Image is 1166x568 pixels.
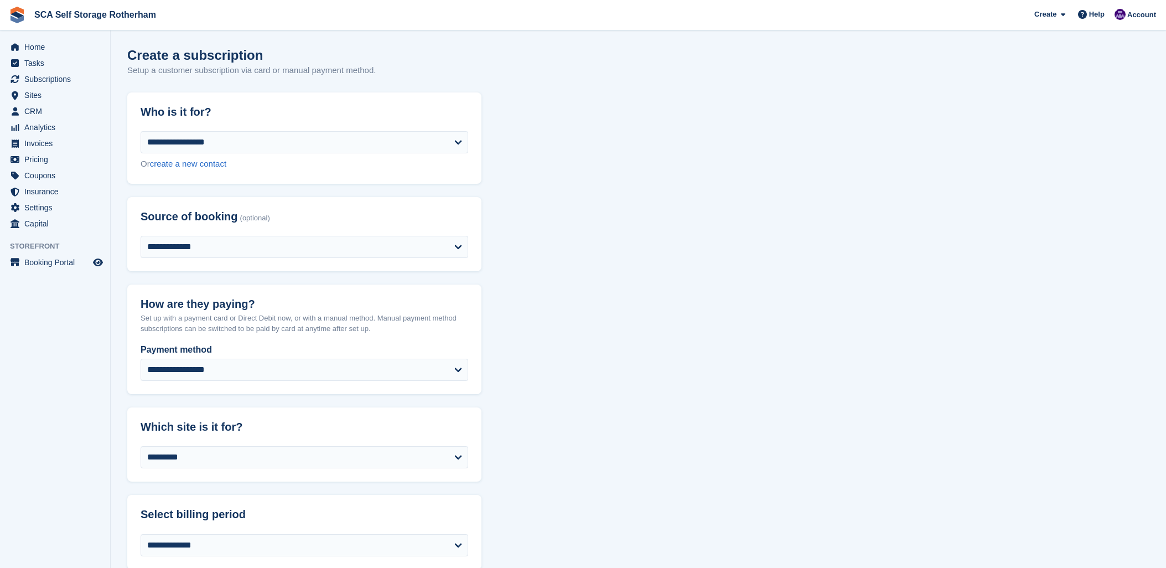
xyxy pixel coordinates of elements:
[91,256,105,269] a: Preview store
[6,87,105,103] a: menu
[24,104,91,119] span: CRM
[24,200,91,215] span: Settings
[24,152,91,167] span: Pricing
[1089,9,1105,20] span: Help
[9,7,25,23] img: stora-icon-8386f47178a22dfd0bd8f6a31ec36ba5ce8667c1dd55bd0f319d3a0aa187defe.svg
[24,71,91,87] span: Subscriptions
[10,241,110,252] span: Storefront
[150,159,226,168] a: create a new contact
[24,55,91,71] span: Tasks
[127,64,376,77] p: Setup a customer subscription via card or manual payment method.
[141,313,468,334] p: Set up with a payment card or Direct Debit now, or with a manual method. Manual payment method su...
[6,184,105,199] a: menu
[6,39,105,55] a: menu
[141,421,468,433] h2: Which site is it for?
[6,104,105,119] a: menu
[24,120,91,135] span: Analytics
[6,255,105,270] a: menu
[24,216,91,231] span: Capital
[24,87,91,103] span: Sites
[141,343,468,357] label: Payment method
[30,6,160,24] a: SCA Self Storage Rotherham
[141,210,238,223] span: Source of booking
[6,200,105,215] a: menu
[6,55,105,71] a: menu
[141,158,468,171] div: Or
[6,152,105,167] a: menu
[24,39,91,55] span: Home
[6,168,105,183] a: menu
[127,48,263,63] h1: Create a subscription
[6,136,105,151] a: menu
[1127,9,1156,20] span: Account
[6,216,105,231] a: menu
[6,120,105,135] a: menu
[6,71,105,87] a: menu
[1034,9,1056,20] span: Create
[141,298,468,311] h2: How are they paying?
[1115,9,1126,20] img: Kelly Neesham
[141,508,468,521] h2: Select billing period
[24,168,91,183] span: Coupons
[24,255,91,270] span: Booking Portal
[240,214,270,223] span: (optional)
[24,136,91,151] span: Invoices
[24,184,91,199] span: Insurance
[141,106,468,118] h2: Who is it for?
